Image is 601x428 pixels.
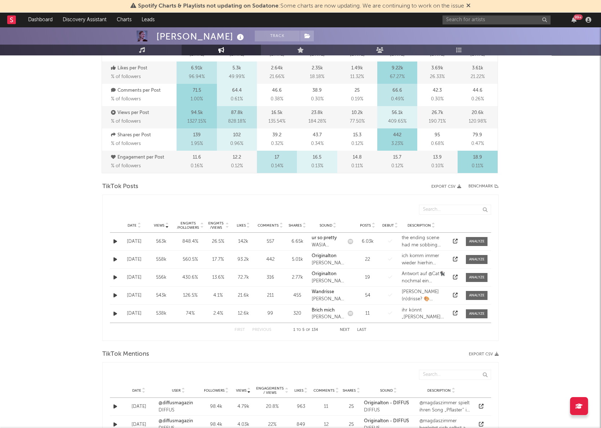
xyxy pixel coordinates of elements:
[312,235,344,249] a: ur so prettyWASIA PROJECT
[111,74,141,79] span: % of followers
[402,235,446,249] div: the ending scene had me sobbing hahah #heartstopperseason2 #ursopretty
[150,292,173,299] div: 543k
[128,223,137,228] span: Date
[391,95,404,104] span: 0.49 %
[357,292,378,299] div: 54
[272,131,281,140] p: 39.2
[289,223,302,228] span: Shares
[177,310,204,317] div: 74 %
[286,292,308,299] div: 455
[313,153,321,162] p: 16.5
[429,117,446,126] span: 190.71 %
[177,221,199,230] div: Engmts / Followers
[390,73,405,81] span: 67.27 %
[191,162,203,170] span: 0.16 %
[123,292,146,299] div: [DATE]
[351,162,363,170] span: 0.11 %
[123,238,146,245] div: [DATE]
[111,153,175,162] p: Engagement per Post
[431,95,444,104] span: 0.30 %
[432,109,443,117] p: 26.7k
[177,256,204,263] div: 560.5 %
[471,73,485,81] span: 21.22 %
[271,140,283,148] span: 0.32 %
[258,292,283,299] div: 211
[232,274,254,281] div: 72.7k
[419,400,471,414] div: @magdaszimmer spielt ihren Song „Pflaster“ in unserer Live Session 🎹 Das ganze Video gibts bei Yo...
[391,162,403,170] span: 0.12 %
[236,388,246,393] span: Views
[435,131,440,140] p: 95
[132,388,141,393] span: Date
[419,370,491,380] input: Search...
[123,403,155,410] div: [DATE]
[351,95,363,104] span: 0.19 %
[268,117,285,126] span: 135.54 %
[191,95,203,104] span: 1.00 %
[431,162,444,170] span: 0.10 %
[313,403,339,410] div: 11
[256,386,284,395] span: Engagements / Views
[275,153,279,162] p: 17
[111,64,175,73] p: Likes per Post
[111,97,141,101] span: % of followers
[111,86,175,95] p: Comments per Post
[311,109,323,117] p: 23.8k
[306,328,310,332] span: of
[342,403,360,410] div: 25
[286,256,308,263] div: 5.01k
[154,223,164,228] span: Views
[159,400,198,407] a: @diffusmagazin
[232,256,254,263] div: 93.2k
[472,109,484,117] p: 20.6k
[102,350,149,359] span: TikTok Mentions
[150,310,173,317] div: 538k
[232,64,241,73] p: 5.3k
[230,140,243,148] span: 0.96 %
[312,131,321,140] p: 43.7
[233,153,241,162] p: 12.2
[111,141,141,146] span: % of followers
[207,238,229,245] div: 26.5 %
[271,64,283,73] p: 2.64k
[286,274,308,281] div: 2.77k
[258,256,283,263] div: 442
[256,403,288,410] div: 20.8 %
[382,223,394,228] span: Debut
[350,117,365,126] span: 77.50 %
[187,117,206,126] span: 1327.15 %
[137,13,160,27] a: Leads
[271,109,282,117] p: 16.5k
[433,86,442,95] p: 42.3
[402,252,446,267] div: ich komm immer wieder hierhin zurück
[364,419,409,423] strong: Originalton - DIFFUS
[191,109,202,117] p: 94.5k
[272,86,282,95] p: 46.6
[311,95,323,104] span: 0.30 %
[297,328,301,332] span: to
[292,403,310,410] div: 963
[286,326,325,334] div: 1 5 134
[312,252,344,267] a: Originalton[PERSON_NAME]
[313,388,334,393] span: Comments
[312,307,344,321] a: Brich mich[PERSON_NAME]
[357,328,366,332] button: Last
[357,256,378,263] div: 22
[468,182,499,191] a: Benchmark
[207,310,229,317] div: 2.4 %
[111,164,141,168] span: % of followers
[469,352,499,356] button: Export CSV
[393,131,401,140] p: 442
[473,153,482,162] p: 18.9
[343,388,356,393] span: Shares
[393,153,401,162] p: 15.7
[111,131,175,140] p: Shares per Post
[311,140,323,148] span: 0.34 %
[172,388,181,393] span: User
[312,270,344,284] a: Originalton[PERSON_NAME]:)
[472,64,483,73] p: 3.61k
[427,388,451,393] span: Description
[312,308,335,313] strong: Brich mich
[150,274,173,281] div: 556k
